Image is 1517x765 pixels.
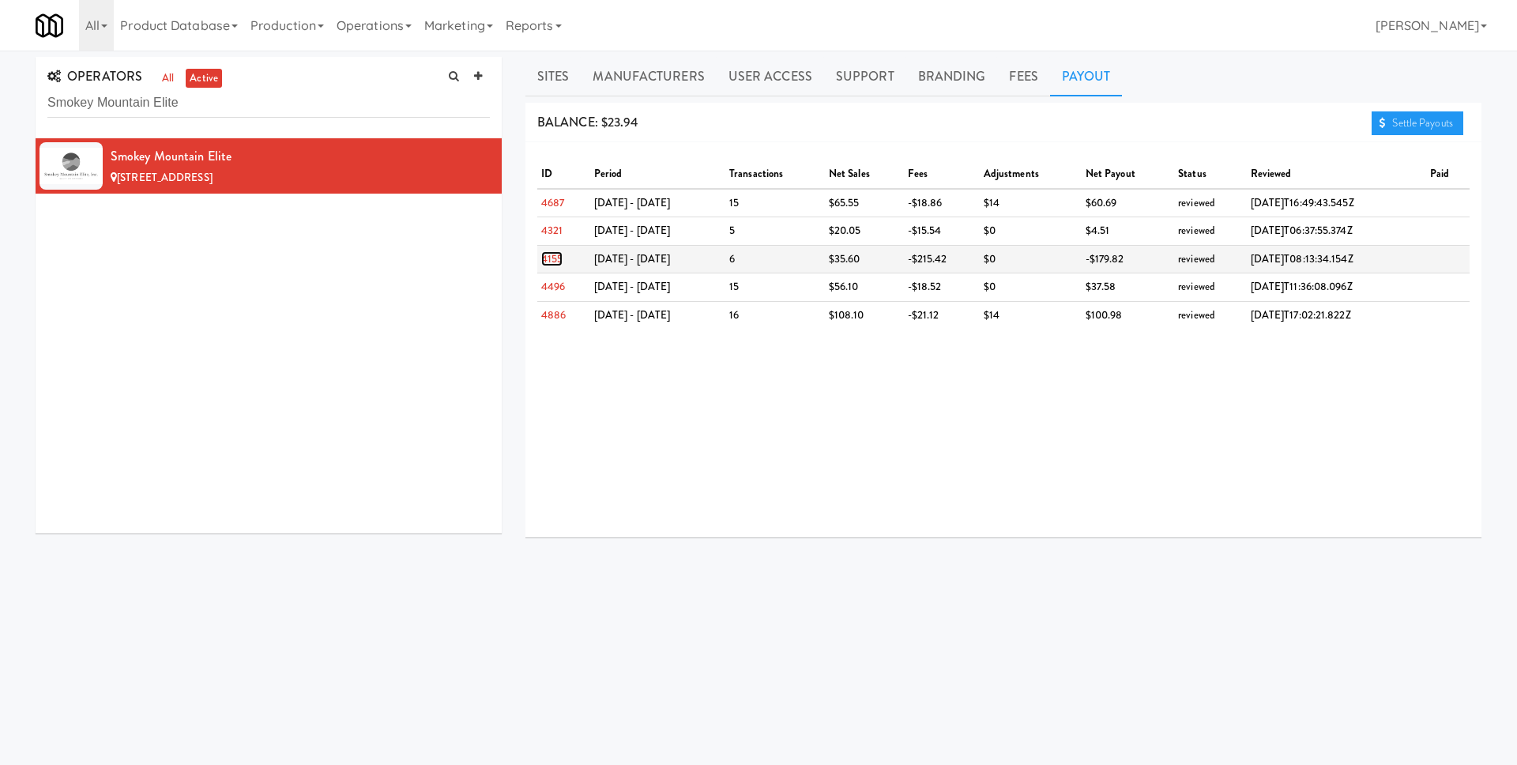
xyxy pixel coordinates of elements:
td: 6 [725,245,825,273]
td: reviewed [1174,245,1246,273]
td: reviewed [1174,189,1246,217]
th: net sales [825,160,904,189]
a: Fees [997,57,1049,96]
td: $100.98 [1082,302,1174,330]
td: 5 [725,217,825,246]
td: [DATE] - [DATE] [590,302,725,330]
th: net payout [1082,160,1174,189]
td: -$15.54 [904,217,980,246]
th: reviewed [1247,160,1426,189]
img: Micromart [36,12,63,40]
td: [DATE] - [DATE] [590,245,725,273]
td: $14 [980,189,1082,217]
td: -$215.42 [904,245,980,273]
th: fees [904,160,980,189]
th: transactions [725,160,825,189]
th: paid [1426,160,1470,189]
th: adjustments [980,160,1082,189]
a: Manufacturers [581,57,716,96]
div: Smokey Mountain Elite [111,145,490,168]
li: Smokey Mountain Elite[STREET_ADDRESS] [36,138,502,194]
td: $60.69 [1082,189,1174,217]
a: Settle Payouts [1372,111,1463,135]
td: reviewed [1174,302,1246,330]
td: -$21.12 [904,302,980,330]
td: -$179.82 [1082,245,1174,273]
td: $65.55 [825,189,904,217]
td: $4.51 [1082,217,1174,246]
a: 4496 [541,279,565,294]
td: [DATE]T16:49:43.545Z [1247,189,1426,217]
a: 4321 [541,223,563,238]
a: Branding [906,57,998,96]
td: $0 [980,273,1082,302]
td: 16 [725,302,825,330]
td: reviewed [1174,273,1246,302]
td: $35.60 [825,245,904,273]
a: Support [824,57,906,96]
td: -$18.52 [904,273,980,302]
td: $108.10 [825,302,904,330]
td: $20.05 [825,217,904,246]
input: Search Operator [47,89,490,118]
th: ID [537,160,590,189]
td: reviewed [1174,217,1246,246]
td: [DATE] - [DATE] [590,273,725,302]
td: $14 [980,302,1082,330]
a: 4155 [541,251,563,266]
a: Sites [525,57,582,96]
td: $56.10 [825,273,904,302]
td: $0 [980,245,1082,273]
td: [DATE] - [DATE] [590,217,725,246]
td: [DATE] - [DATE] [590,189,725,217]
td: -$18.86 [904,189,980,217]
a: active [186,69,222,89]
a: User Access [717,57,824,96]
span: OPERATORS [47,67,142,85]
a: 4687 [541,195,564,210]
td: $0 [980,217,1082,246]
span: [STREET_ADDRESS] [117,170,213,185]
a: 4886 [541,307,566,322]
th: period [590,160,725,189]
td: 15 [725,189,825,217]
th: status [1174,160,1246,189]
td: [DATE]T06:37:55.374Z [1247,217,1426,246]
a: all [158,69,178,89]
td: [DATE]T11:36:08.096Z [1247,273,1426,302]
td: [DATE]T17:02:21.822Z [1247,302,1426,330]
td: 15 [725,273,825,302]
td: [DATE]T08:13:34.154Z [1247,245,1426,273]
td: $37.58 [1082,273,1174,302]
span: BALANCE: $23.94 [537,113,638,131]
a: Payout [1050,57,1123,96]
